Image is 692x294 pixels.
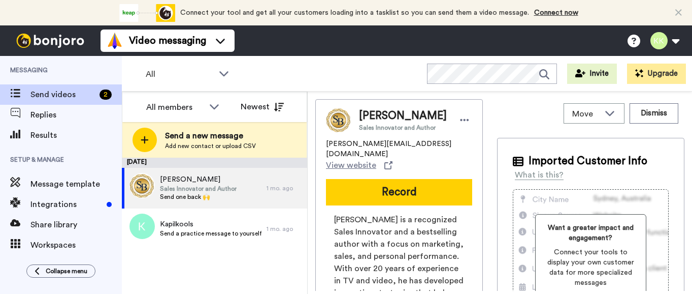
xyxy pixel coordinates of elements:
span: Send a new message [165,130,256,142]
div: [DATE] [122,158,307,168]
span: View website [326,159,376,171]
img: cdae279e-b93e-4dad-b79c-73c233ba73eb.jpg [129,173,155,198]
div: All members [146,101,204,113]
span: Integrations [30,198,103,211]
button: Upgrade [627,64,686,84]
span: Collapse menu [46,267,87,275]
div: 1 mo. ago [267,184,302,192]
span: Kapilkools [160,219,261,229]
span: [PERSON_NAME] [359,108,447,124]
span: Connect your tools to display your own customer data for more specialized messages [544,247,637,288]
span: Message template [30,178,122,190]
a: Connect now [534,9,578,16]
div: 2 [100,90,112,100]
span: [PERSON_NAME][EMAIL_ADDRESS][DOMAIN_NAME] [326,139,472,159]
button: Invite [567,64,617,84]
span: Send videos [30,89,95,101]
img: bj-logo-header-white.svg [12,34,88,48]
div: animation [119,4,175,22]
span: Move [572,108,600,120]
img: Image of Steve Brossman [326,107,351,133]
span: Add new contact or upload CSV [165,142,256,150]
span: Connect your tool and get all your customers loading into a tasklist so you can send them a video... [180,9,529,16]
span: Send one back 🙌 [160,193,237,201]
div: What is this? [515,169,564,181]
span: Replies [30,109,122,121]
a: View website [326,159,392,171]
span: Results [30,129,122,141]
img: k.png [129,214,155,239]
button: Dismiss [630,103,678,124]
span: Share library [30,219,122,231]
img: vm-color.svg [107,33,123,49]
button: Collapse menu [26,264,95,278]
span: Video messaging [129,34,206,48]
button: Record [326,179,472,205]
span: Sales Innovator and Author [160,185,237,193]
span: Imported Customer Info [529,154,647,169]
span: [PERSON_NAME] [160,174,237,185]
button: Newest [233,97,291,117]
span: Sales Innovator and Author [359,124,447,132]
span: All [146,68,214,80]
span: Want a greater impact and engagement? [544,223,637,243]
span: Workspaces [30,239,122,251]
div: 1 mo. ago [267,225,302,233]
span: Send a practice message to yourself [160,229,261,238]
